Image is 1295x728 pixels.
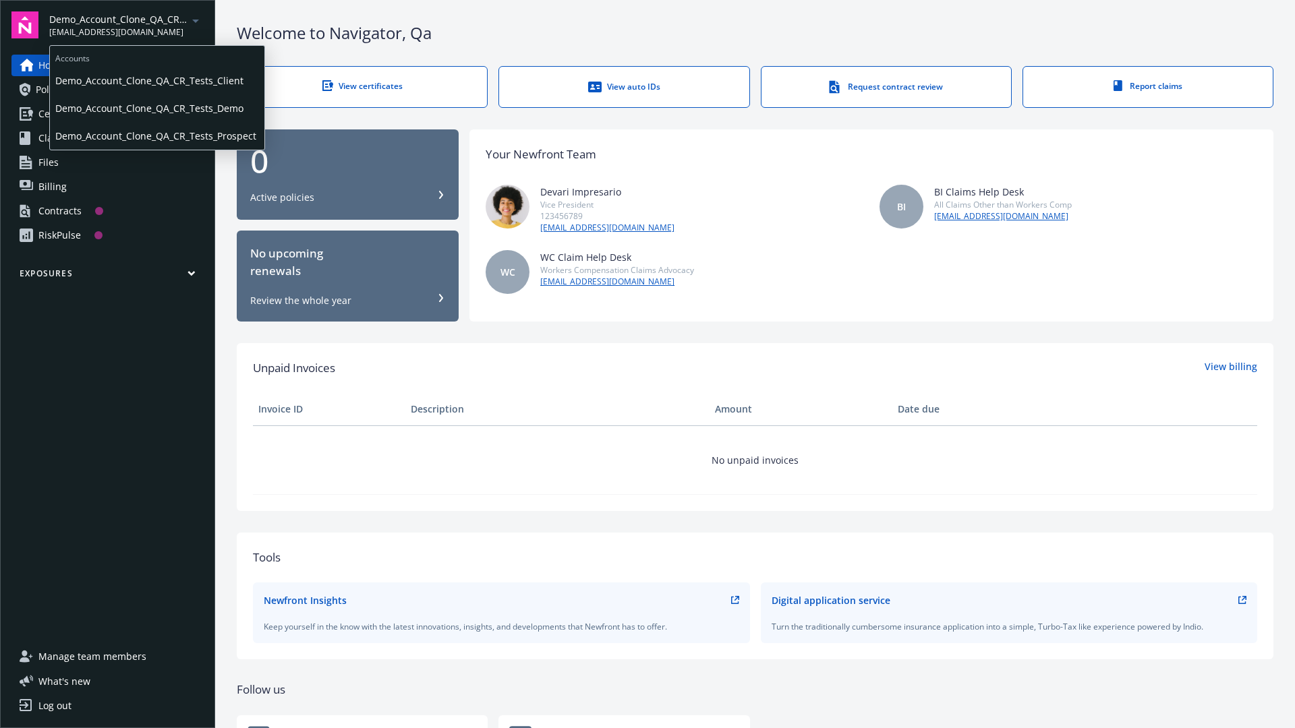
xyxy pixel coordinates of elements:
[540,276,694,288] a: [EMAIL_ADDRESS][DOMAIN_NAME]
[237,681,1273,698] div: Follow us
[49,12,188,26] span: Demo_Account_Clone_QA_CR_Tests_Prospect
[11,152,204,173] a: Files
[710,393,892,425] th: Amount
[49,11,204,38] button: Demo_Account_Clone_QA_CR_Tests_Prospect[EMAIL_ADDRESS][DOMAIN_NAME]arrowDropDown
[49,26,188,38] span: [EMAIL_ADDRESS][DOMAIN_NAME]
[11,176,204,198] a: Billing
[1050,80,1246,92] div: Report claims
[540,264,694,276] div: Workers Compensation Claims Advocacy
[250,191,314,204] div: Active policies
[253,359,335,377] span: Unpaid Invoices
[264,80,460,92] div: View certificates
[250,245,445,280] div: No upcoming renewals
[761,66,1012,108] a: Request contract review
[500,265,515,279] span: WC
[788,80,984,94] div: Request contract review
[772,621,1247,632] div: Turn the traditionally cumbersome insurance application into a simple, Turbo-Tax like experience ...
[897,200,906,214] span: BI
[38,55,65,76] span: Home
[36,79,69,100] span: Policies
[11,224,204,246] a: RiskPulse
[540,222,674,234] a: [EMAIL_ADDRESS][DOMAIN_NAME]
[772,593,890,607] div: Digital application service
[250,294,351,307] div: Review the whole year
[934,210,1072,222] a: [EMAIL_ADDRESS][DOMAIN_NAME]
[55,94,259,122] span: Demo_Account_Clone_QA_CR_Tests_Demo
[38,176,67,198] span: Billing
[237,66,488,108] a: View certificates
[38,103,89,125] span: Certificates
[934,185,1072,199] div: BI Claims Help Desk
[11,11,38,38] img: navigator-logo.svg
[11,127,204,149] a: Claims
[188,12,204,28] a: arrowDropDown
[38,127,69,149] span: Claims
[11,103,204,125] a: Certificates
[934,199,1072,210] div: All Claims Other than Workers Comp
[264,593,347,607] div: Newfront Insights
[1023,66,1273,108] a: Report claims
[38,200,82,222] div: Contracts
[38,646,146,667] span: Manage team members
[38,152,59,173] span: Files
[892,393,1045,425] th: Date due
[38,695,71,717] div: Log out
[486,185,529,229] img: photo
[11,646,204,667] a: Manage team members
[11,268,204,284] button: Exposures
[540,185,674,199] div: Devari Impresario
[237,129,459,220] button: 0Active policies
[11,674,112,688] button: What's new
[540,250,694,264] div: WC Claim Help Desk
[1205,359,1257,377] a: View billing
[38,674,90,688] span: What ' s new
[11,55,204,76] a: Home
[264,621,739,632] div: Keep yourself in the know with the latest innovations, insights, and developments that Newfront h...
[405,393,710,425] th: Description
[55,122,259,150] span: Demo_Account_Clone_QA_CR_Tests_Prospect
[11,79,204,100] a: Policies
[250,145,445,177] div: 0
[38,224,81,246] div: RiskPulse
[55,67,259,94] span: Demo_Account_Clone_QA_CR_Tests_Client
[253,549,1257,566] div: Tools
[486,146,596,163] div: Your Newfront Team
[540,199,674,210] div: Vice President
[11,200,204,222] a: Contracts
[540,210,674,222] div: 123456789
[237,22,1273,44] div: Welcome to Navigator , Qa
[253,425,1257,494] td: No unpaid invoices
[50,46,264,67] span: Accounts
[253,393,405,425] th: Invoice ID
[237,231,459,322] button: No upcomingrenewalsReview the whole year
[526,80,722,94] div: View auto IDs
[498,66,749,108] a: View auto IDs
